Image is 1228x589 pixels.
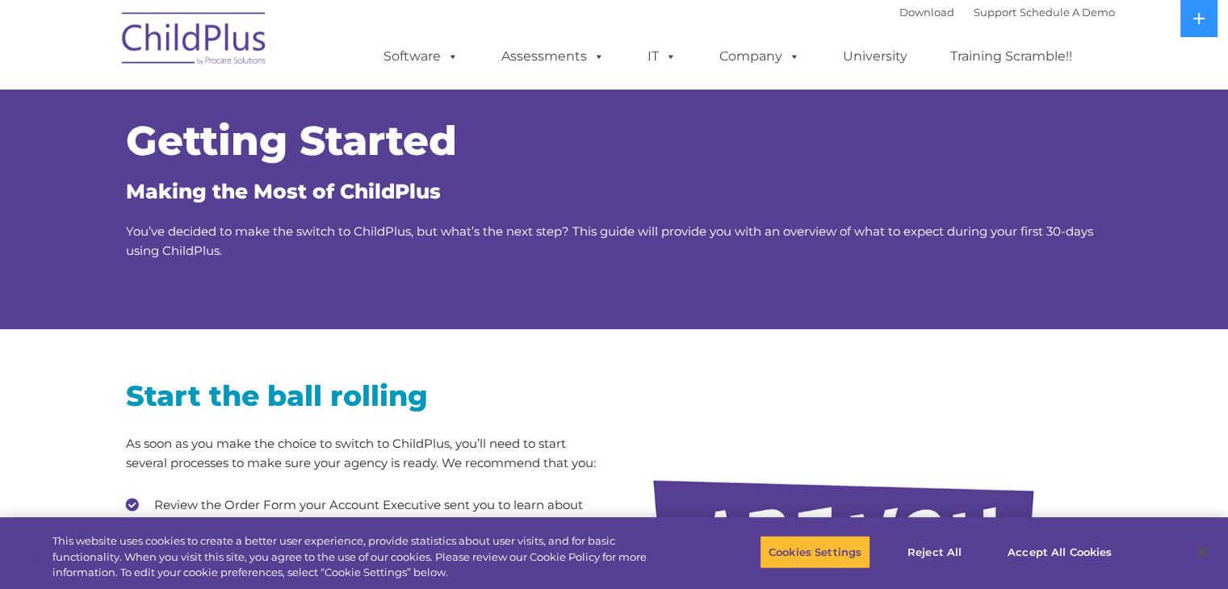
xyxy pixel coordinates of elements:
a: Assessments [485,40,621,73]
a: Company [703,40,816,73]
span: Getting Started [126,116,457,165]
button: Close [1184,534,1220,570]
a: Download [899,6,954,19]
span: Making the Most of ChildPlus [126,179,441,203]
a: IT [631,40,693,73]
h2: Start the ball rolling [126,378,602,414]
a: University [827,40,924,73]
a: Training Scramble!! [934,40,1088,73]
img: ChildPlus by Procare Solutions [114,1,275,81]
a: Support [974,6,1016,19]
div: This website uses cookies to create a better user experience, provide statistics about user visit... [52,533,676,581]
button: Accept All Cookies [999,535,1121,569]
span: You’ve decided to make the switch to ChildPlus, but what’s the next step? This guide will provide... [126,223,1093,258]
button: Cookies Settings [760,535,870,569]
p: As soon as you make the choice to switch to ChildPlus, you’ll need to start several processes to ... [126,434,602,473]
font: | [899,6,1115,19]
a: Schedule A Demo [1020,6,1115,19]
a: Software [367,40,475,73]
button: Reject All [884,535,985,569]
